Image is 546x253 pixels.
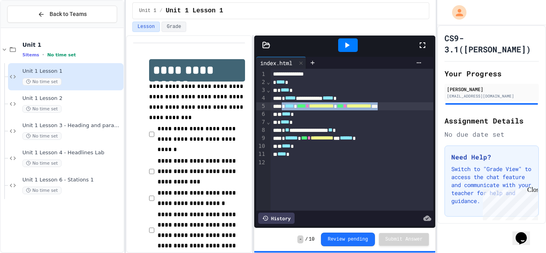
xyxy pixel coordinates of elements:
div: index.html [256,57,306,69]
span: Unit 1 Lesson 2 [22,95,122,102]
h2: Your Progress [444,68,539,79]
span: No time set [47,52,76,58]
button: Grade [161,22,186,32]
span: No time set [22,187,62,194]
iframe: chat widget [480,186,538,220]
span: Unit 1 Lesson 4 - Headlines Lab [22,149,122,156]
div: 5 [256,102,266,110]
span: Submit Answer [385,236,423,243]
button: Back to Teams [7,6,117,23]
span: / [305,236,308,243]
span: - [297,235,303,243]
p: Switch to "Grade View" to access the chat feature and communicate with your teacher for help and ... [451,165,532,205]
div: 8 [256,126,266,134]
div: index.html [256,59,296,67]
h3: Need Help? [451,152,532,162]
button: Submit Answer [379,233,429,246]
span: Fold line [266,79,270,85]
span: Unit 1 [22,41,122,48]
span: • [42,52,44,58]
span: No time set [22,78,62,86]
span: Unit 1 Lesson 3 - Heading and paragraph tags [22,122,122,129]
span: No time set [22,105,62,113]
span: Unit 1 Lesson 1 [165,6,223,16]
div: 2 [256,78,266,86]
div: 9 [256,134,266,142]
h1: CS9-3.1([PERSON_NAME]) [444,32,539,55]
button: Lesson [132,22,160,32]
div: No due date set [444,129,539,139]
div: My Account [444,3,468,22]
div: 12 [256,159,266,167]
div: History [258,213,295,224]
span: Fold line [266,87,270,93]
span: / [159,8,162,14]
span: No time set [22,159,62,167]
div: 4 [256,94,266,102]
h2: Assignment Details [444,115,539,126]
iframe: chat widget [512,221,538,245]
div: [EMAIL_ADDRESS][DOMAIN_NAME] [447,93,536,99]
span: 5 items [22,52,39,58]
span: No time set [22,132,62,140]
div: 1 [256,70,266,78]
div: [PERSON_NAME] [447,86,536,93]
div: 11 [256,150,266,158]
span: Unit 1 [139,8,156,14]
span: Fold line [266,119,270,125]
span: 10 [309,236,315,243]
span: Unit 1 Lesson 6 - Stations 1 [22,177,122,183]
div: 6 [256,110,266,118]
span: Back to Teams [50,10,87,18]
div: 7 [256,118,266,126]
div: 10 [256,142,266,150]
span: Unit 1 Lesson 1 [22,68,122,75]
div: Chat with us now!Close [3,3,55,51]
div: 3 [256,86,266,94]
button: Review pending [321,233,375,246]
